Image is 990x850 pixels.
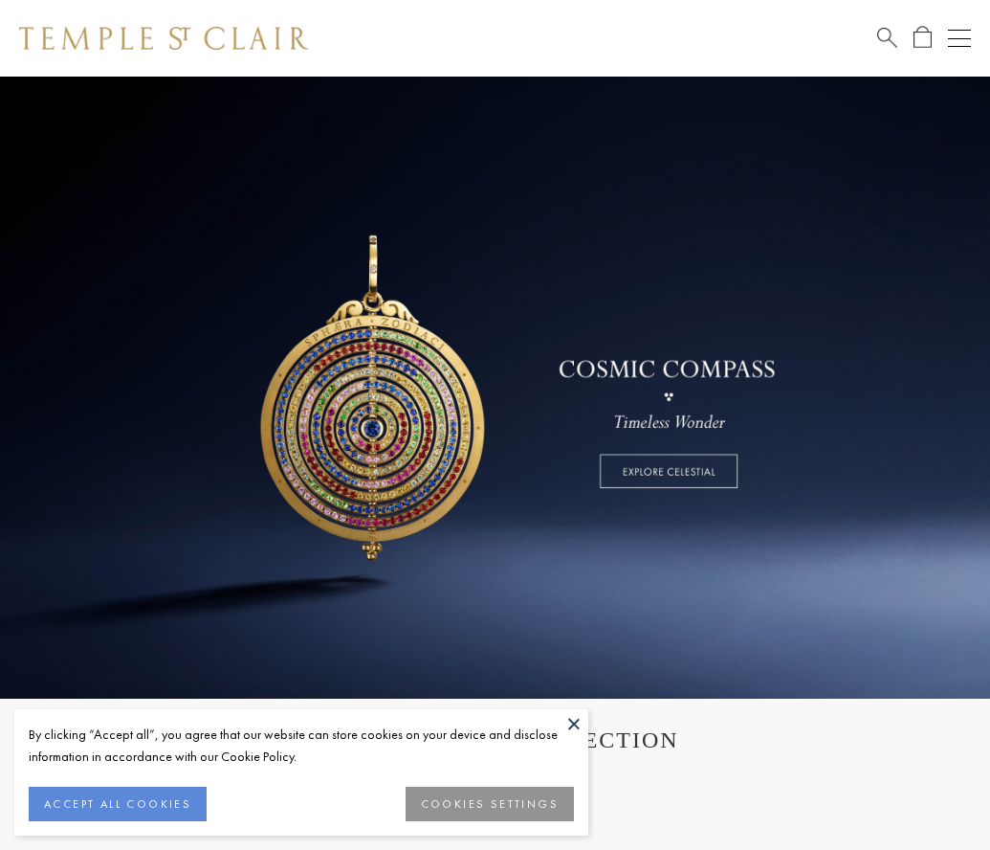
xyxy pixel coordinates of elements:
div: By clicking “Accept all”, you agree that our website can store cookies on your device and disclos... [29,724,574,768]
button: ACCEPT ALL COOKIES [29,787,207,821]
img: Temple St. Clair [19,27,308,50]
button: COOKIES SETTINGS [406,787,574,821]
a: Search [877,26,897,50]
a: Open Shopping Bag [913,26,932,50]
button: Open navigation [948,27,971,50]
